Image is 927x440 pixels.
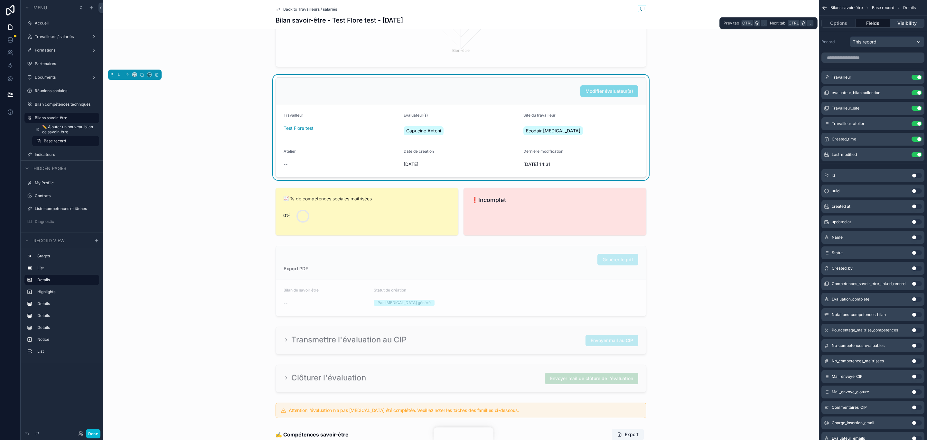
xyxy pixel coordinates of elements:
[33,237,65,244] span: Record view
[35,88,98,93] label: Réunions sociales
[33,5,47,11] span: Menu
[903,5,916,10] span: Details
[832,121,865,126] span: Travailleur_atelier
[850,36,924,47] button: This record
[283,7,337,12] span: Back to Travailleurs / salariés
[832,420,874,426] span: Charge_insertion_email
[832,204,850,209] span: created at
[37,325,97,330] label: Details
[37,313,97,318] label: Details
[284,125,314,131] a: Test Flore test
[830,5,863,10] span: Bilans savoir-être
[821,39,847,44] label: Record
[523,161,638,167] span: [DATE] 14:31
[21,248,103,363] div: scrollable content
[37,349,97,354] label: List
[35,75,89,80] label: Documents
[872,5,894,10] span: Base record
[33,165,66,172] span: Hidden pages
[35,115,95,120] label: Bilans savoir-être
[832,389,869,395] span: Mail_envoye_cloture
[832,297,869,302] span: Evaluation_complete
[35,206,98,211] label: Liste compétences et tâches
[832,374,863,379] span: Mail_envoye_CIP
[37,289,97,294] label: Highlights
[37,277,94,282] label: Details
[284,149,296,154] span: Atelier
[821,19,856,28] button: Options
[35,34,89,39] label: Travailleurs / salariés
[832,343,885,348] span: Nb_competences_evaluables
[32,136,99,146] a: Base record
[832,75,851,80] span: Travailleur
[832,106,859,111] span: Travailleur_site
[42,124,95,135] span: ✏️ Ajouter un nouveau bilan de savoir-être
[832,188,839,194] span: uuid
[35,48,89,53] label: Formations
[37,265,97,271] label: List
[832,266,853,271] span: Created_by
[35,219,98,224] label: Diagnostic
[762,21,767,26] span: ,
[832,312,886,317] span: Notations_competences_bilan
[276,7,337,12] a: Back to Travailleurs / salariés
[832,359,884,364] span: Nb_competences_maitrisees
[832,90,880,95] span: evaluateur_bilan collection
[284,113,303,118] span: Travailleur
[35,102,98,107] label: Bilan compétences techniques
[44,139,66,144] span: Base record
[523,149,563,154] span: Dernière modification
[832,219,851,225] span: updated at
[37,337,97,342] label: Notice
[35,61,98,66] label: Partenaires
[37,301,97,306] label: Details
[37,253,97,259] label: Stages
[890,19,924,28] button: Visibility
[832,405,867,410] span: Commentaires_CIP
[86,429,100,438] button: Done
[832,152,857,157] span: Last_modified
[832,281,905,286] span: Competences_savoir_etre_linked_record
[35,180,98,186] label: My Profile
[35,152,98,157] label: Indicateurs
[832,328,898,333] span: Pourcentage_maitrise_competences
[35,21,98,26] label: Accueil
[832,137,856,142] span: Created_time
[404,161,519,167] span: [DATE]
[788,20,800,26] span: Ctrl
[770,21,785,26] span: Next tab
[284,161,287,167] span: --
[404,149,434,154] span: Date de création
[832,250,843,255] span: Statut
[856,19,890,28] button: Fields
[832,173,835,178] span: id
[832,235,843,240] span: Name
[276,16,403,25] h1: Bilan savoir-être - Test Flore test - [DATE]
[32,124,99,135] a: ✏️ Ajouter un nouveau bilan de savoir-être
[523,113,556,118] span: Site du travailleur
[808,21,813,26] span: .
[35,193,98,198] label: Contrats
[742,20,753,26] span: Ctrl
[853,39,876,45] span: This record
[406,128,441,134] span: Capucine Antoni
[724,21,739,26] span: Prev tab
[526,128,580,134] span: Ecodair [MEDICAL_DATA]
[404,113,428,118] span: Evaluateur(s)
